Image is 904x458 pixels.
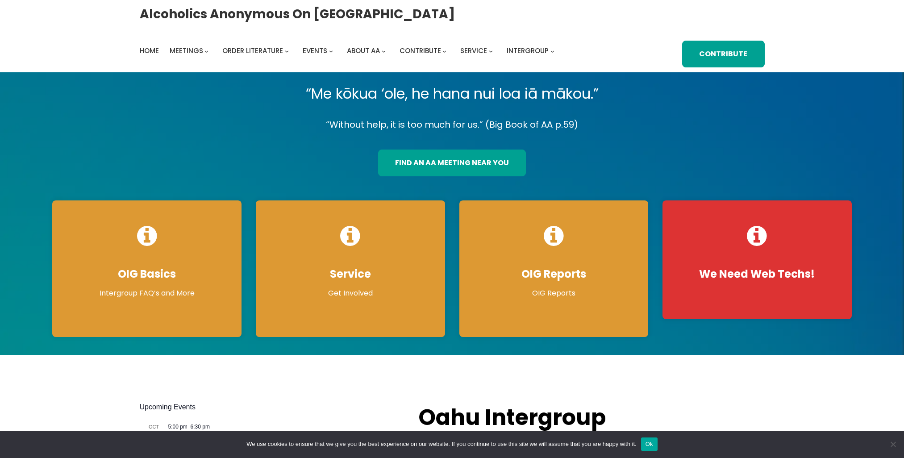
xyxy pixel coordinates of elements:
[204,49,208,53] button: Meetings submenu
[168,424,187,430] span: 5:00 pm
[45,117,859,133] p: “Without help, it is too much for us.” (Big Book of AA p.59)
[507,46,549,55] span: Intergroup
[170,45,203,57] a: Meetings
[507,45,549,57] a: Intergroup
[442,49,446,53] button: Contribute submenu
[460,45,487,57] a: Service
[378,150,526,176] a: find an aa meeting near you
[285,49,289,53] button: Order Literature submenu
[418,402,633,433] h2: Oahu Intergroup
[168,424,210,430] time: –
[400,46,441,55] span: Contribute
[347,45,380,57] a: About AA
[140,45,558,57] nav: Intergroup
[468,288,640,299] p: OIG Reports
[347,46,380,55] span: About AA
[489,49,493,53] button: Service submenu
[246,440,636,449] span: We use cookies to ensure that we give you the best experience on our website. If you continue to ...
[329,49,333,53] button: Events submenu
[45,81,859,106] p: “Me kōkua ‘ole, he hana nui loa iā mākou.”
[671,267,843,281] h4: We Need Web Techs!
[265,288,436,299] p: Get Involved
[265,267,436,281] h4: Service
[140,46,159,55] span: Home
[170,46,203,55] span: Meetings
[382,49,386,53] button: About AA submenu
[888,440,897,449] span: No
[61,267,233,281] h4: OIG Basics
[303,46,327,55] span: Events
[460,46,487,55] span: Service
[140,45,159,57] a: Home
[191,424,210,430] span: 6:30 pm
[682,41,765,67] a: Contribute
[140,423,168,431] span: Oct
[400,45,441,57] a: Contribute
[61,288,233,299] p: Intergroup FAQ’s and More
[140,430,168,445] span: 19
[641,437,658,451] button: Ok
[550,49,554,53] button: Intergroup submenu
[303,45,327,57] a: Events
[140,3,455,25] a: Alcoholics Anonymous on [GEOGRAPHIC_DATA]
[222,46,283,55] span: Order Literature
[140,402,401,412] h2: Upcoming Events
[468,267,640,281] h4: OIG Reports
